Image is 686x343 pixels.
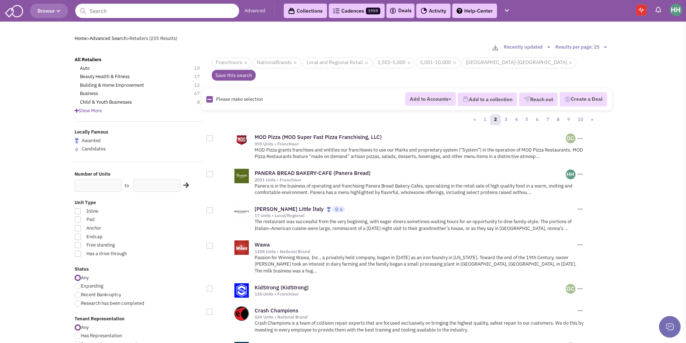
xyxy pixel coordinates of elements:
[194,65,207,72] span: 19
[519,92,558,106] button: Reach out
[5,4,23,17] img: SmartAdmin
[293,60,297,66] a: ×
[82,234,162,240] span: Endcap
[82,216,162,223] span: Pad
[82,137,101,144] span: Awarded
[255,241,270,248] a: Wawa
[206,96,213,103] img: Rectangle.png
[75,147,79,152] img: locallyfamous-upvote.png
[458,92,517,106] button: Add to a collection
[480,114,490,125] a: 1
[87,35,90,41] span: >
[288,8,295,14] img: icon-collection-lavender-black.svg
[407,60,411,66] a: ×
[493,45,498,50] img: download-2-24.png
[126,35,129,41] span: >
[563,114,574,125] a: 9
[255,320,584,333] p: Crash Champions is a team of collision repair experts that are focused exclusively on bringing th...
[82,208,162,215] span: Inline
[255,314,576,320] div: 524 Units • National Brand
[569,60,572,66] a: ×
[302,58,372,68] span: Local and Regional Retail
[521,114,532,125] a: 5
[75,199,202,206] label: Unit Type
[335,207,339,212] img: locallyfamous-upvote.png
[255,213,576,218] div: 17 Units • Local/Regional
[75,57,102,63] a: All Retailers
[81,333,122,339] span: Has Representation
[453,60,456,66] a: ×
[82,242,162,249] span: Free standing
[212,70,256,81] a: Save this search
[255,183,584,196] p: Panera is in the business of operating and franchising Panera Bread Bakery-Cafes, specializing in...
[564,95,571,103] img: Deal-Dollar.png
[255,284,309,291] a: KidStrong (KidStrong)
[179,181,190,190] div: Search Nearby
[81,292,121,298] span: Recent Bankruptcy
[197,99,207,106] span: 8
[416,4,450,18] a: Activity
[284,4,327,18] a: Collections
[255,141,566,147] div: 393 Units • Franchisor
[457,8,462,14] img: help.png
[255,170,371,176] a: PANERA BREAD BAKERY-CAFE (Panera Bread)
[553,114,564,125] a: 8
[470,114,480,125] a: «
[452,4,497,18] a: Help-Center
[194,82,207,89] span: 12
[245,8,265,14] a: Advanced
[501,114,511,125] a: 3
[490,114,501,125] a: 2
[80,99,132,106] a: Child & Youth Businesses
[405,92,456,106] button: Add to Accounts
[255,249,576,254] div: 1258 Units • National Brand
[253,58,301,68] span: NationalBrands
[81,283,103,289] span: Expanding
[333,8,340,13] img: Cadences_logo.png
[81,275,89,281] span: Any
[90,35,126,41] a: Advanced Search
[75,316,202,322] label: Tenant Representation
[75,266,202,273] label: Status
[81,300,144,306] span: Research has been completed
[255,177,566,183] div: 2031 Units • Franchisor
[366,8,380,14] span: 1959
[82,146,106,152] span: Candidates
[340,207,342,212] span: 6
[216,96,263,102] span: Please make selection
[255,254,584,275] p: Passion for Winning Wawa, Inc., a privately held company, began in [DATE] as an iron foundry in [...
[532,114,543,125] a: 6
[542,114,553,125] a: 7
[462,58,576,68] span: [GEOGRAPHIC_DATA]-[GEOGRAPHIC_DATA]
[75,129,202,136] label: Locally Famous
[30,4,68,18] button: Browse
[462,96,469,102] img: icon-collection-lavender.png
[566,134,575,143] img: 4gsb4SvoTEGolcWcxLFjKw.png
[212,58,251,68] span: Franchisors
[255,291,566,297] div: 135 Units • Franchisor
[194,90,207,97] span: 67
[244,60,247,66] a: ×
[511,114,522,125] a: 4
[255,206,324,212] a: [PERSON_NAME] Little Italy
[566,170,575,179] img: ihEnzECrckaN_o0XeKJygQ.png
[574,114,587,125] a: 10
[421,8,427,14] img: Activity.png
[80,82,144,89] a: Building & Home Improvement
[255,134,382,140] a: MOD Pizza (MOD Super Fast Pizza Franchising, LLC)
[329,4,385,18] a: Cadences1959
[82,225,162,232] span: Anchor
[194,73,207,80] span: 17
[670,4,682,16] img: Hâf Higgott
[129,35,177,41] span: Retailers (235 Results)
[255,147,584,160] p: MOD Pizza grants franchises and entitles our franchisees to use our Marks and proprietary system ...
[389,6,396,15] img: icon-deals.svg
[560,92,607,107] button: Create a Deal
[75,35,87,41] a: Home
[365,60,368,66] a: ×
[416,58,460,68] span: 5,001-10,000
[389,6,412,15] a: Deals
[75,171,202,178] label: Number of Units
